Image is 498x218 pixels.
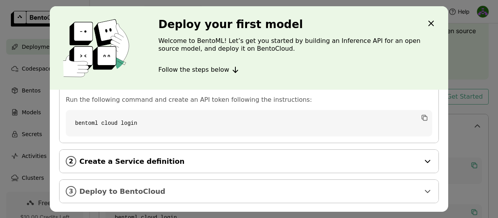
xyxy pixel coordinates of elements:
[79,157,420,166] span: Create a Service definition
[426,19,436,30] div: Close
[66,110,432,136] code: bentoml cloud login
[50,6,448,212] div: dialog
[158,66,229,74] span: Follow the steps below
[66,186,76,197] i: 3
[158,18,442,31] h3: Deploy your first model
[79,187,420,196] span: Deploy to BentoCloud
[66,156,76,167] i: 2
[66,96,432,104] p: Run the following command and create an API token following the instructions:
[60,180,438,203] div: 3Deploy to BentoCloud
[56,19,140,77] img: cover onboarding
[60,150,438,173] div: 2Create a Service definition
[158,37,442,53] p: Welcome to BentoML! Let’s get you started by building an Inference API for an open source model, ...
